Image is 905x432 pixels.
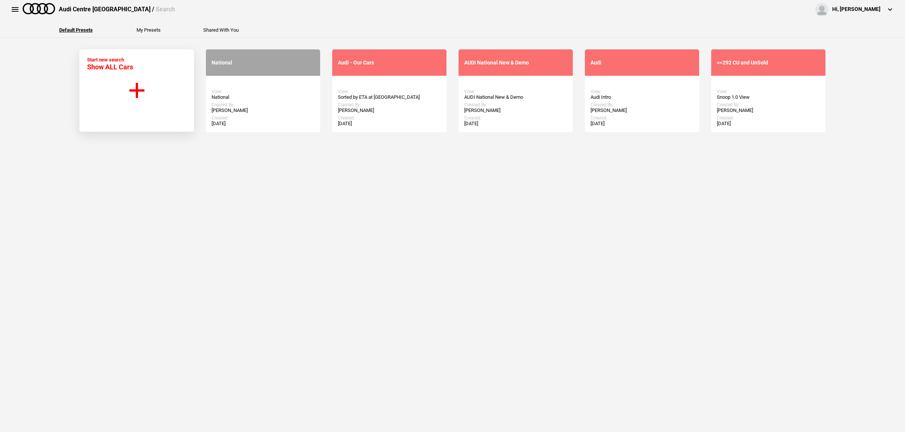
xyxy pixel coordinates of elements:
[717,115,820,121] div: Created:
[338,121,441,127] div: [DATE]
[212,60,314,66] div: National
[156,6,175,13] span: Search
[338,60,441,66] div: Audi - Our Cars
[87,63,133,71] span: Show ALL Cars
[717,94,820,100] div: Snoop 1.0 View
[212,89,314,94] div: View:
[717,121,820,127] div: [DATE]
[79,49,194,132] button: Start new search Show ALL Cars
[338,94,441,100] div: Sorted by ETA at [GEOGRAPHIC_DATA]
[464,107,567,113] div: [PERSON_NAME]
[338,102,441,107] div: Created By:
[464,121,567,127] div: [DATE]
[464,89,567,94] div: View:
[464,94,567,100] div: AUDI National New & Demo
[212,115,314,121] div: Created:
[832,6,880,13] div: Hi, [PERSON_NAME]
[591,102,693,107] div: Created By:
[87,57,133,71] div: Start new search
[464,115,567,121] div: Created:
[137,28,161,32] button: My Presets
[591,121,693,127] div: [DATE]
[717,107,820,113] div: [PERSON_NAME]
[338,115,441,121] div: Created:
[464,60,567,66] div: AUDI National New & Demo
[212,94,314,100] div: National
[203,28,239,32] button: Shared With You
[717,102,820,107] div: Created By:
[212,102,314,107] div: Created By:
[59,5,175,14] div: Audi Centre [GEOGRAPHIC_DATA] /
[717,89,820,94] div: View:
[59,28,93,32] button: Default Presets
[212,121,314,127] div: [DATE]
[23,3,55,14] img: audi.png
[591,115,693,121] div: Created:
[338,107,441,113] div: [PERSON_NAME]
[464,102,567,107] div: Created By:
[591,94,693,100] div: Audi Intro
[338,89,441,94] div: View:
[591,60,693,66] div: Audi
[591,107,693,113] div: [PERSON_NAME]
[591,89,693,94] div: View:
[212,107,314,113] div: [PERSON_NAME]
[717,60,820,66] div: <=292 CU and UnSold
